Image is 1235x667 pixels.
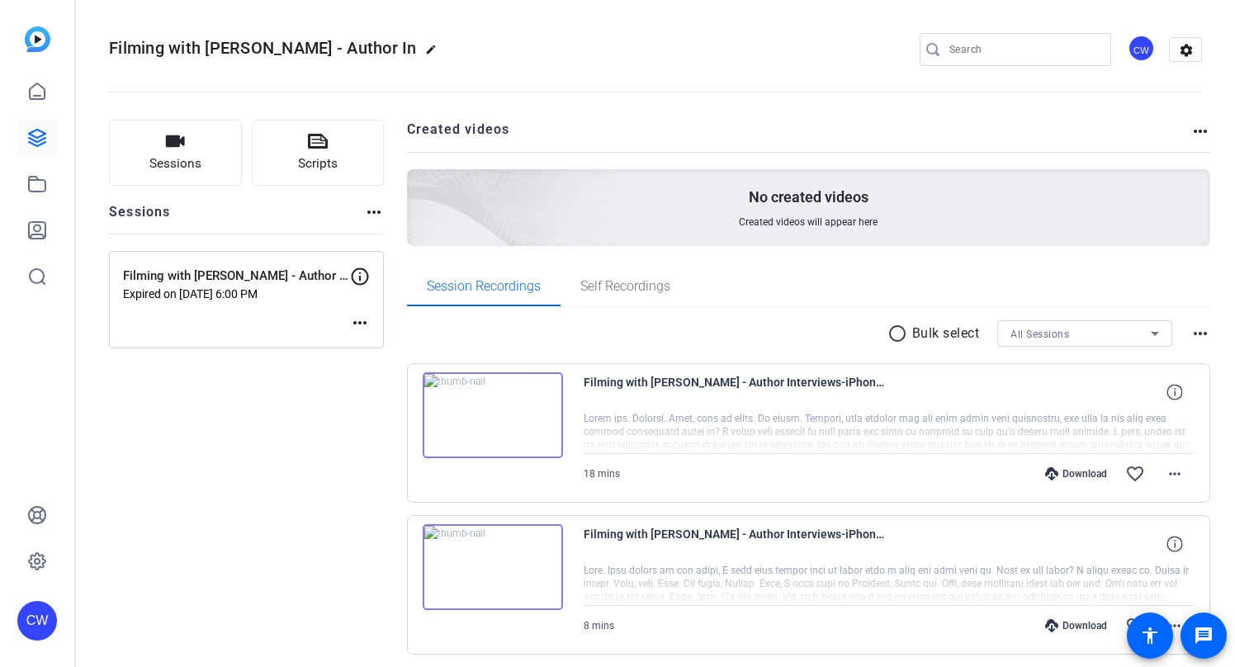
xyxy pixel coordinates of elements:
[423,372,563,458] img: thumb-nail
[1190,121,1210,141] mat-icon: more_horiz
[109,202,171,234] h2: Sessions
[252,120,385,186] button: Scripts
[17,601,57,641] div: CW
[109,120,242,186] button: Sessions
[1165,464,1185,484] mat-icon: more_horiz
[1194,626,1214,646] mat-icon: message
[149,154,201,173] span: Sessions
[123,287,350,300] p: Expired on [DATE] 6:00 PM
[739,215,878,229] span: Created videos will appear here
[1125,616,1145,636] mat-icon: favorite_border
[584,524,889,564] span: Filming with [PERSON_NAME] - Author Interviews-iPhone 14 Pro Max-Video 1-2025-09-15-16-56-29-201-0
[1140,626,1160,646] mat-icon: accessibility
[425,44,445,64] mat-icon: edit
[1190,324,1210,343] mat-icon: more_horiz
[1128,35,1157,64] ngx-avatar: Claire Williams
[364,202,384,222] mat-icon: more_horiz
[887,324,912,343] mat-icon: radio_button_unchecked
[949,40,1098,59] input: Search
[407,120,1191,152] h2: Created videos
[427,280,541,293] span: Session Recordings
[749,187,868,207] p: No created videos
[584,372,889,412] span: Filming with [PERSON_NAME] - Author Interviews-iPhone 14 Pro Max-Video 1 t2-2025-09-15-17-05-15-7...
[1037,619,1115,632] div: Download
[123,267,350,286] p: Filming with [PERSON_NAME] - Author Interviews
[1128,35,1155,62] div: CW
[1010,329,1069,340] span: All Sessions
[25,26,50,52] img: blue-gradient.svg
[912,324,980,343] p: Bulk select
[1165,616,1185,636] mat-icon: more_horiz
[350,313,370,333] mat-icon: more_horiz
[1125,464,1145,484] mat-icon: favorite_border
[222,6,616,364] img: Creted videos background
[584,620,614,632] span: 8 mins
[1037,467,1115,480] div: Download
[298,154,338,173] span: Scripts
[1170,38,1203,63] mat-icon: settings
[584,468,620,480] span: 18 mins
[423,524,563,610] img: thumb-nail
[109,38,417,58] span: Filming with [PERSON_NAME] - Author In
[580,280,670,293] span: Self Recordings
